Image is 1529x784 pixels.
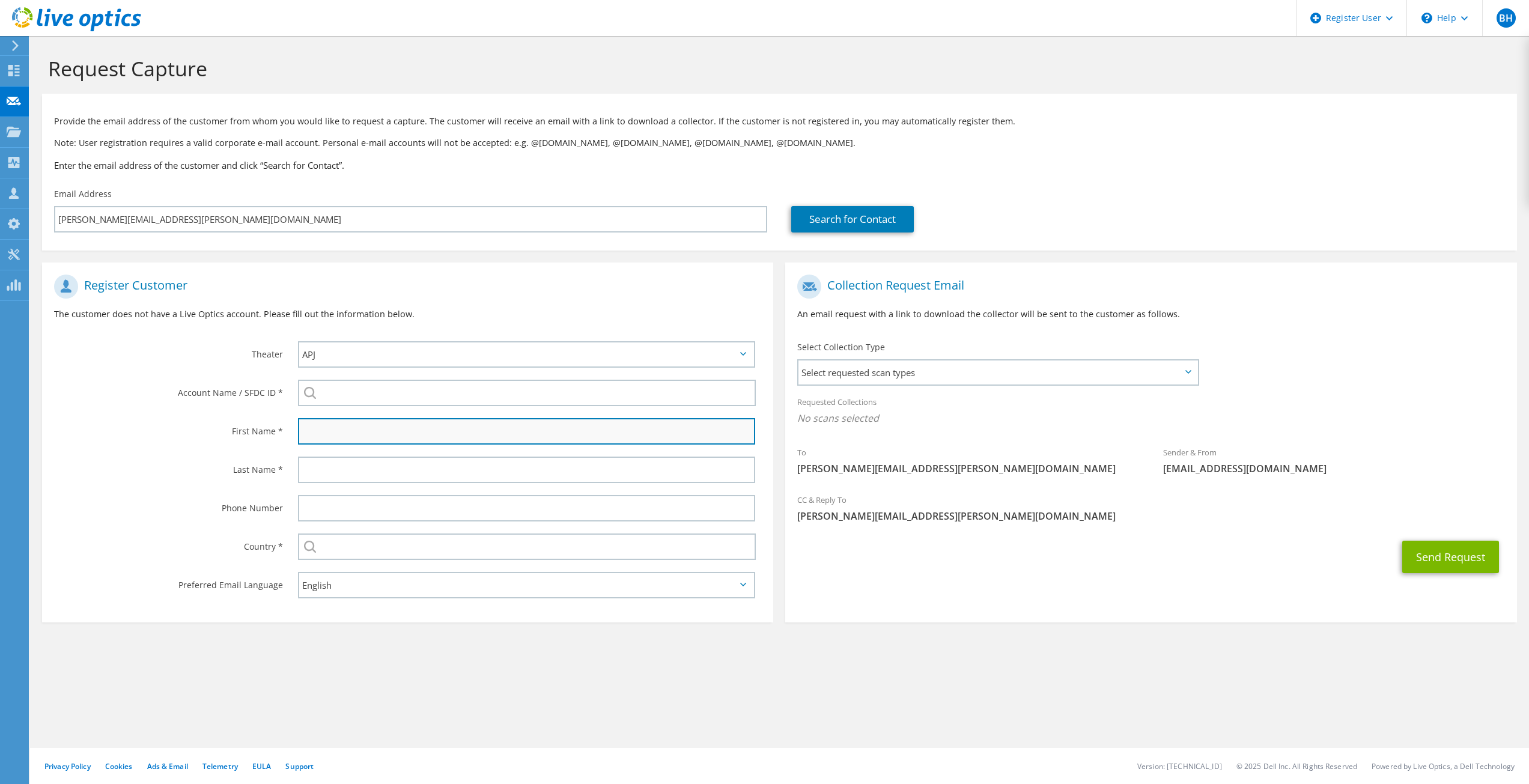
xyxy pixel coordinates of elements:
a: Ads & Email [147,761,188,771]
label: Last Name * [54,457,283,476]
a: Search for Contact [791,206,914,232]
label: Select Collection Type [797,341,885,353]
svg: \n [1421,13,1432,23]
a: Telemetry [202,761,238,771]
h3: Enter the email address of the customer and click “Search for Contact”. [54,159,1505,172]
div: To [785,440,1151,481]
li: Version: [TECHNICAL_ID] [1137,761,1222,771]
span: [PERSON_NAME][EMAIL_ADDRESS][PERSON_NAME][DOMAIN_NAME] [797,509,1504,523]
a: EULA [252,761,271,771]
label: First Name * [54,418,283,437]
h1: Register Customer [54,275,755,299]
button: Send Request [1402,541,1499,573]
a: Cookies [105,761,133,771]
span: [EMAIL_ADDRESS][DOMAIN_NAME] [1163,462,1505,475]
label: Theater [54,341,283,360]
div: Sender & From [1151,440,1517,481]
div: CC & Reply To [785,487,1516,529]
p: Provide the email address of the customer from whom you would like to request a capture. The cust... [54,115,1505,128]
label: Account Name / SFDC ID * [54,380,283,399]
span: No scans selected [797,412,1504,425]
span: Select requested scan types [798,360,1197,384]
p: The customer does not have a Live Optics account. Please fill out the information below. [54,308,761,321]
a: Support [285,761,314,771]
h1: Request Capture [48,56,1505,81]
a: Privacy Policy [44,761,91,771]
div: Requested Collections [785,389,1516,434]
label: Preferred Email Language [54,572,283,591]
h1: Collection Request Email [797,275,1498,299]
span: BH [1497,8,1516,28]
li: Powered by Live Optics, a Dell Technology [1372,761,1515,771]
li: © 2025 Dell Inc. All Rights Reserved [1236,761,1357,771]
label: Country * [54,533,283,553]
label: Phone Number [54,495,283,514]
p: Note: User registration requires a valid corporate e-mail account. Personal e-mail accounts will ... [54,136,1505,150]
label: Email Address [54,188,112,200]
span: [PERSON_NAME][EMAIL_ADDRESS][PERSON_NAME][DOMAIN_NAME] [797,462,1139,475]
p: An email request with a link to download the collector will be sent to the customer as follows. [797,308,1504,321]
